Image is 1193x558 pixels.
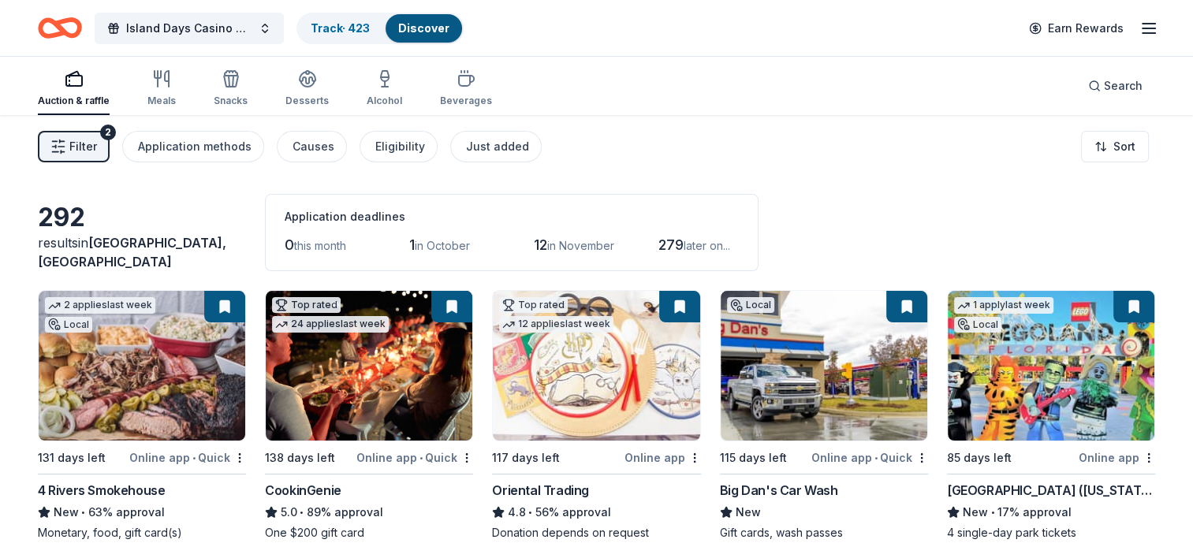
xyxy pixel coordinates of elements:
span: 279 [658,236,684,253]
div: 4 single-day park tickets [947,525,1155,541]
div: Just added [466,137,529,156]
div: Application methods [138,137,252,156]
div: 4 Rivers Smokehouse [38,481,165,500]
div: One $200 gift card [265,525,473,541]
div: 56% approval [492,503,700,522]
div: 115 days left [720,448,787,467]
span: • [990,506,994,519]
div: 24 applies last week [272,316,389,333]
span: • [192,452,196,464]
button: Meals [147,63,176,115]
a: Earn Rewards [1020,14,1133,43]
button: Auction & raffle [38,63,110,115]
div: Causes [293,137,334,156]
div: 17% approval [947,503,1155,522]
span: • [529,506,533,519]
span: • [874,452,878,464]
span: New [54,503,79,522]
span: 12 [534,236,547,253]
div: 63% approval [38,503,246,522]
div: Application deadlines [285,207,739,226]
button: Sort [1081,131,1149,162]
div: Online app [624,448,701,467]
span: in October [415,239,470,252]
div: 89% approval [265,503,473,522]
span: New [963,503,988,522]
a: Image for 4 Rivers Smokehouse2 applieslast weekLocal131 days leftOnline app•Quick4 Rivers Smokeho... [38,290,246,541]
span: [GEOGRAPHIC_DATA], [GEOGRAPHIC_DATA] [38,235,226,270]
div: [GEOGRAPHIC_DATA] ([US_STATE]) [947,481,1155,500]
span: 4.8 [508,503,526,522]
div: Meals [147,95,176,107]
div: 12 applies last week [499,316,613,333]
a: Home [38,9,82,46]
div: Oriental Trading [492,481,589,500]
button: Filter2 [38,131,110,162]
span: • [419,452,423,464]
a: Image for Oriental TradingTop rated12 applieslast week117 days leftOnline appOriental Trading4.8•... [492,290,700,541]
div: Top rated [272,297,341,313]
span: • [81,506,85,519]
img: Image for CookinGenie [266,291,472,441]
div: Auction & raffle [38,95,110,107]
span: 1 [409,236,415,253]
button: Island Days Casino Night [95,13,284,44]
div: Local [727,297,774,313]
button: Beverages [440,63,492,115]
span: 0 [285,236,294,253]
button: Alcohol [367,63,402,115]
a: Image for CookinGenieTop rated24 applieslast week138 days leftOnline app•QuickCookinGenie5.0•89% ... [265,290,473,541]
button: Causes [277,131,347,162]
div: Top rated [499,297,568,313]
div: Monetary, food, gift card(s) [38,525,246,541]
span: in November [547,239,614,252]
a: Track· 423 [311,21,370,35]
div: Donation depends on request [492,525,700,541]
div: Alcohol [367,95,402,107]
span: • [300,506,304,519]
img: Image for Oriental Trading [493,291,699,441]
div: 292 [38,202,246,233]
span: this month [294,239,346,252]
div: 2 applies last week [45,297,155,314]
button: Application methods [122,131,264,162]
div: Online app [1079,448,1155,467]
div: 2 [100,125,116,140]
button: Eligibility [360,131,438,162]
div: CookinGenie [265,481,341,500]
button: Just added [450,131,542,162]
span: 5.0 [281,503,297,522]
div: results [38,233,246,271]
span: in [38,235,226,270]
div: Local [954,317,1001,333]
a: Discover [398,21,449,35]
button: Track· 423Discover [296,13,464,44]
span: Island Days Casino Night [126,19,252,38]
div: Eligibility [375,137,425,156]
span: Filter [69,137,97,156]
span: Sort [1113,137,1135,156]
div: Desserts [285,95,329,107]
div: Online app Quick [129,448,246,467]
span: later on... [684,239,730,252]
div: 1 apply last week [954,297,1053,314]
div: 138 days left [265,448,335,467]
div: Snacks [214,95,248,107]
div: Online app Quick [811,448,928,467]
div: 131 days left [38,448,106,467]
div: Big Dan's Car Wash [720,481,838,500]
img: Image for LEGOLAND Resort (Florida) [948,291,1154,441]
a: Image for Big Dan's Car WashLocal115 days leftOnline app•QuickBig Dan's Car WashNewGift cards, wa... [720,290,928,541]
img: Image for Big Dan's Car Wash [721,291,927,441]
div: 117 days left [492,448,560,467]
div: 85 days left [947,448,1012,467]
span: Search [1104,76,1143,95]
div: Gift cards, wash passes [720,525,928,541]
span: New [736,503,761,522]
img: Image for 4 Rivers Smokehouse [39,291,245,441]
div: Beverages [440,95,492,107]
div: Local [45,317,92,333]
button: Snacks [214,63,248,115]
button: Search [1076,70,1155,102]
div: Online app Quick [356,448,473,467]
